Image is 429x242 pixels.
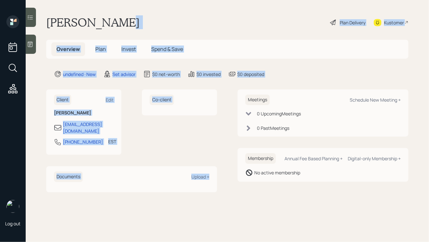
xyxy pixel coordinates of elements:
div: Schedule New Meeting + [350,97,401,103]
div: Kustomer [384,19,404,26]
img: hunter_neumayer.jpg [6,200,19,213]
div: 0 Past Meeting s [257,125,289,131]
div: Set advisor [112,71,136,78]
div: Log out [5,221,21,227]
span: Overview [57,46,80,53]
div: $0 deposited [237,71,264,78]
div: Plan Delivery [340,19,365,26]
div: 0 Upcoming Meeting s [257,110,301,117]
div: Annual Fee Based Planning + [285,155,343,162]
h6: Meetings [245,95,270,105]
h6: Membership [245,153,276,164]
div: EST [108,138,116,145]
div: [PHONE_NUMBER] [63,138,103,145]
span: Spend & Save [151,46,183,53]
div: undefined · New [63,71,96,78]
div: $0 net-worth [152,71,180,78]
h6: Client [54,95,71,105]
div: Digital-only Membership + [348,155,401,162]
div: Edit [106,97,114,103]
div: $0 invested [197,71,221,78]
h1: [PERSON_NAME] [46,15,140,29]
h6: [PERSON_NAME] [54,110,114,116]
h6: Co-client [150,95,174,105]
div: Upload + [191,174,209,180]
h6: Documents [54,171,83,182]
span: Plan [95,46,106,53]
div: [EMAIL_ADDRESS][DOMAIN_NAME] [63,121,114,134]
span: Invest [121,46,136,53]
div: No active membership [254,169,300,176]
